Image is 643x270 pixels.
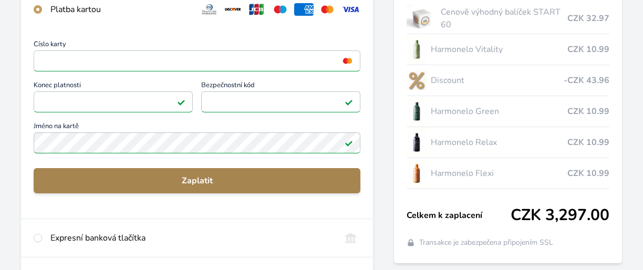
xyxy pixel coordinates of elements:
img: CLEAN_VITALITY_se_stinem_x-lo.jpg [407,36,427,63]
span: -CZK 43.96 [564,74,609,87]
input: Jméno na kartěPlatné pole [34,132,360,153]
span: Konec platnosti [34,82,193,91]
span: Číslo karty [34,41,360,50]
img: onlineBanking_CZ.svg [341,232,360,244]
span: Zaplatit [42,174,352,187]
span: CZK 10.99 [567,43,609,56]
img: discover.svg [223,3,243,16]
img: mc [340,56,355,66]
img: CLEAN_FLEXI_se_stinem_x-hi_(1)-lo.jpg [407,160,427,186]
span: Celkem k zaplacení [407,209,511,222]
iframe: Iframe pro datum vypršení platnosti [38,95,188,109]
img: CLEAN_GREEN_se_stinem_x-lo.jpg [407,98,427,124]
span: Transakce je zabezpečena připojením SSL [419,237,553,248]
img: discount-lo.png [407,67,427,94]
div: Expresní banková tlačítka [50,232,333,244]
img: Platné pole [345,98,353,106]
span: CZK 3,297.00 [511,206,609,225]
iframe: Iframe pro bezpečnostní kód [206,95,356,109]
span: Harmonelo Green [431,105,567,118]
img: jcb.svg [247,3,266,16]
span: Harmonelo Relax [431,136,567,149]
iframe: Iframe pro číslo karty [38,54,356,68]
img: Platné pole [177,98,185,106]
span: CZK 32.97 [567,12,609,25]
img: amex.svg [294,3,314,16]
img: CLEAN_RELAX_se_stinem_x-lo.jpg [407,129,427,155]
span: Harmonelo Vitality [431,43,567,56]
img: mc.svg [318,3,337,16]
span: Harmonelo Flexi [431,167,567,180]
span: CZK 10.99 [567,105,609,118]
span: Bezpečnostní kód [201,82,360,91]
span: CZK 10.99 [567,136,609,149]
img: start.jpg [407,5,437,32]
div: Platba kartou [50,3,191,16]
img: Platné pole [345,139,353,147]
span: Jméno na kartě [34,123,360,132]
img: visa.svg [341,3,360,16]
span: Cenově výhodný balíček START 60 [441,6,567,31]
span: CZK 10.99 [567,167,609,180]
button: Zaplatit [34,168,360,193]
span: Discount [431,74,564,87]
img: maestro.svg [271,3,290,16]
img: diners.svg [200,3,219,16]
